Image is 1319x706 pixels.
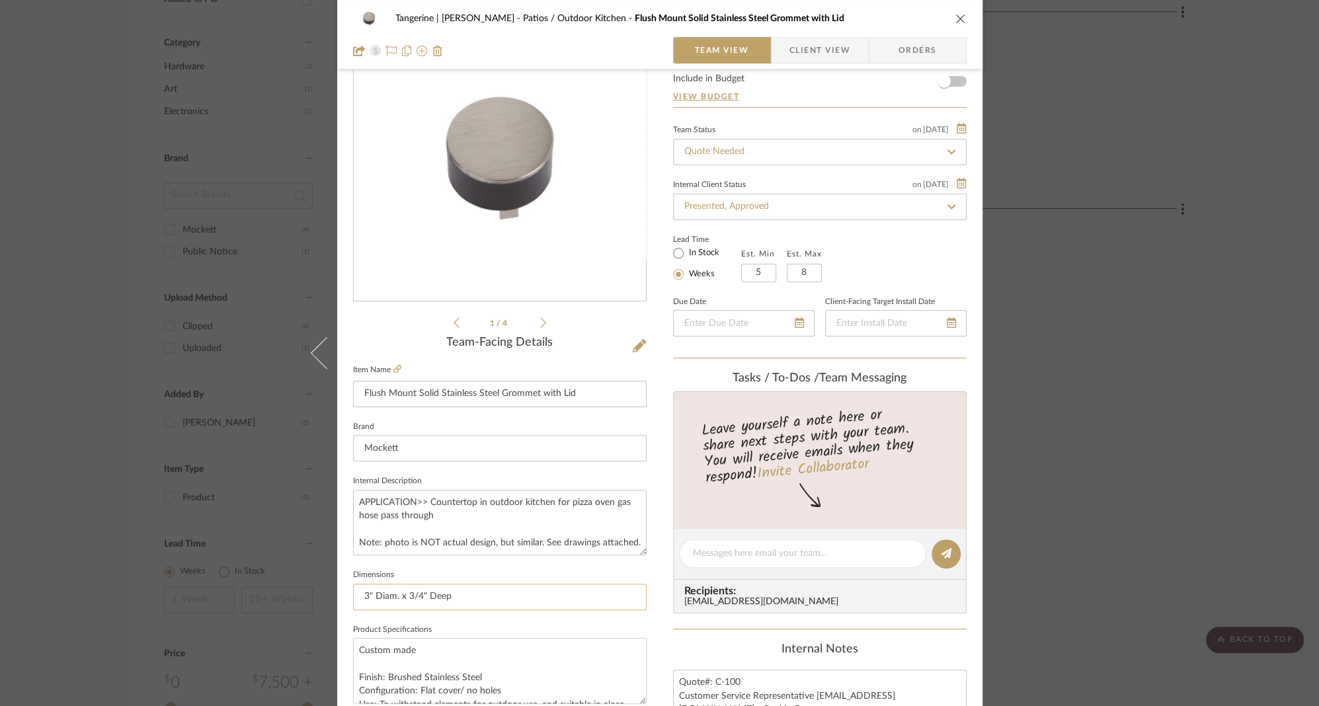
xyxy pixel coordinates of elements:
[673,127,715,134] div: Team Status
[733,372,819,384] span: Tasks / To-Dos /
[673,139,967,165] input: Type to Search…
[353,435,647,461] input: Enter Brand
[955,13,967,24] button: close
[395,14,523,23] span: Tangerine | [PERSON_NAME]
[523,14,635,23] span: Patios / Outdoor Kitchen
[353,478,422,485] label: Internal Description
[787,249,822,258] label: Est. Max
[673,299,706,305] label: Due Date
[922,180,950,189] span: [DATE]
[353,364,401,375] label: Item Name
[353,627,432,633] label: Product Specifications
[353,381,647,407] input: Enter Item Name
[825,310,967,336] input: Enter Install Date
[490,319,497,327] span: 1
[673,194,967,220] input: Type to Search…
[884,37,951,63] span: Orders
[673,372,967,386] div: team Messaging
[756,452,869,485] a: Invite Collaborator
[353,5,385,32] img: 800a43f5-efc7-4cd5-9afa-97d5ad14e31e_48x40.jpg
[671,401,968,489] div: Leave yourself a note here or share next steps with your team. You will receive emails when they ...
[922,125,950,134] span: [DATE]
[673,91,967,102] a: View Budget
[673,182,746,188] div: Internal Client Status
[673,643,967,657] div: Internal Notes
[635,14,844,23] span: Flush Mount Solid Stainless Steel Grommet with Lid
[695,37,749,63] span: Team View
[741,249,775,258] label: Est. Min
[497,319,502,327] span: /
[354,54,646,261] div: 0
[353,424,374,430] label: Brand
[502,319,509,327] span: 4
[353,336,647,350] div: Team-Facing Details
[686,247,719,259] label: In Stock
[432,46,443,56] img: Remove from project
[825,299,935,305] label: Client-Facing Target Install Date
[353,572,394,578] label: Dimensions
[353,584,647,610] input: Enter the dimensions of this item
[912,180,922,188] span: on
[686,268,715,280] label: Weeks
[354,61,646,256] img: 800a43f5-efc7-4cd5-9afa-97d5ad14e31e_436x436.jpg
[673,310,815,336] input: Enter Due Date
[673,245,741,282] mat-radio-group: Select item type
[912,126,922,134] span: on
[789,37,850,63] span: Client View
[684,585,961,597] span: Recipients:
[684,597,961,608] div: [EMAIL_ADDRESS][DOMAIN_NAME]
[673,233,741,245] label: Lead Time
